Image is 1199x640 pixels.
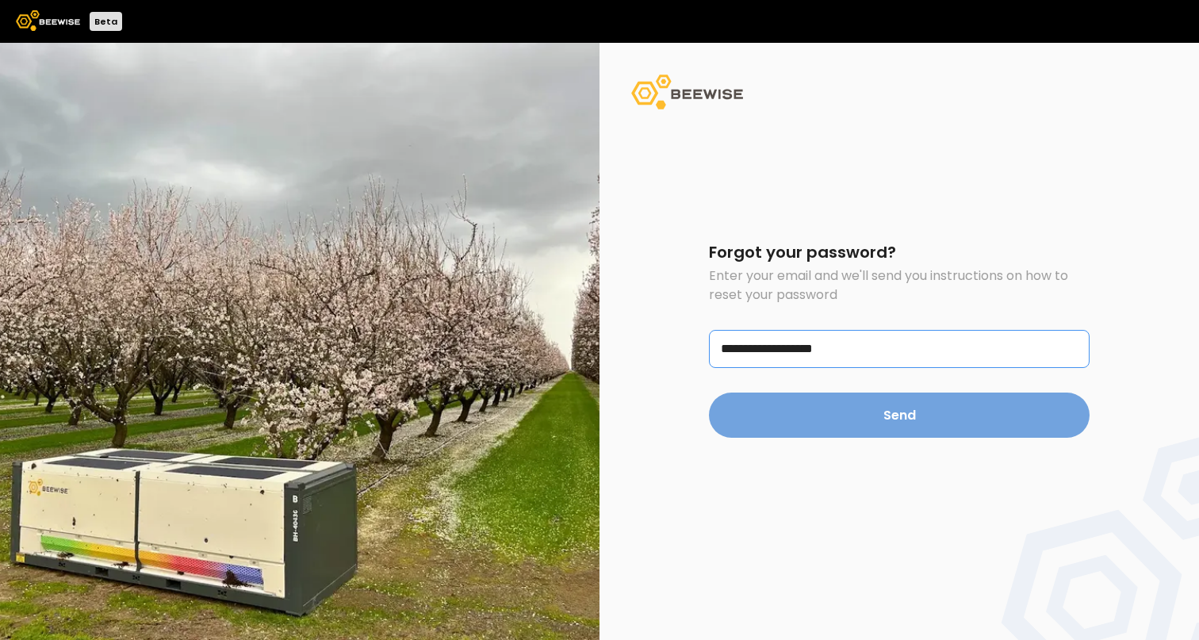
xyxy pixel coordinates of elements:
span: Send [883,405,916,425]
p: Enter your email and we'll send you instructions on how to reset your password [709,266,1090,305]
h2: Forgot your password? [709,244,1090,260]
button: Send [709,393,1090,438]
img: Beewise logo [16,10,80,31]
div: Beta [90,12,122,31]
